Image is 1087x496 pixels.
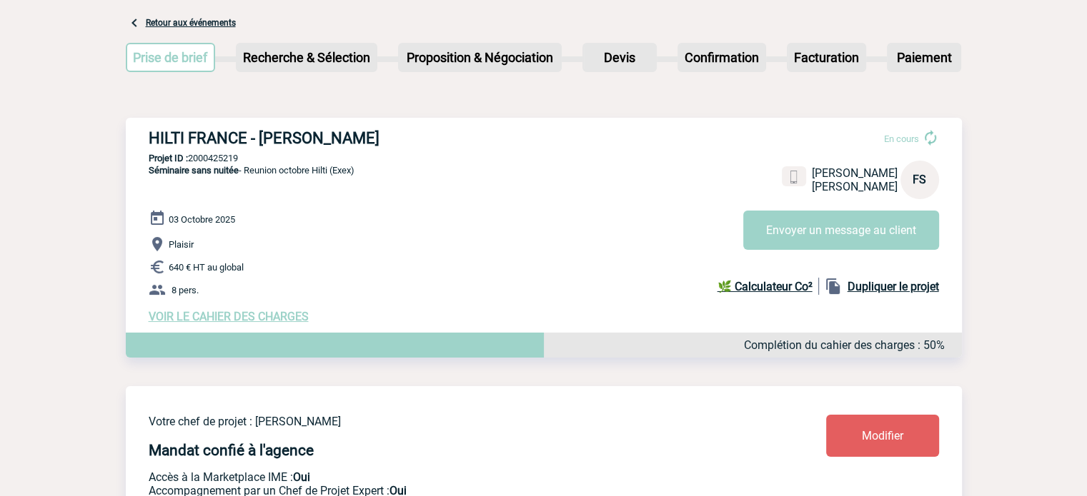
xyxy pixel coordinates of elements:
[718,280,813,293] b: 🌿 Calculateur Co²
[679,44,765,71] p: Confirmation
[149,129,577,147] h3: HILTI FRANCE - [PERSON_NAME]
[126,153,962,163] p: 2000425219
[149,470,742,484] p: Accès à la Marketplace IME :
[172,285,199,295] span: 8 pers.
[127,44,214,71] p: Prise de brief
[149,442,314,459] h4: Mandat confié à l'agence
[913,173,926,186] span: FS
[788,171,800,183] img: portable.png
[862,429,903,442] span: Modifier
[293,470,310,484] b: Oui
[169,214,235,225] span: 03 Octobre 2025
[169,239,194,250] span: Plaisir
[149,153,188,163] b: Projet ID :
[169,262,244,273] span: 640 € HT au global
[149,415,742,428] p: Votre chef de projet : [PERSON_NAME]
[812,180,898,193] span: [PERSON_NAME]
[149,165,354,176] span: - Reunion octobre Hilti (Exex)
[237,44,376,71] p: Recherche & Sélection
[812,166,898,180] span: [PERSON_NAME]
[584,44,655,71] p: Devis
[884,133,919,144] span: En cours
[718,278,819,295] a: 🌿 Calculateur Co²
[743,211,939,250] button: Envoyer un message au client
[399,44,560,71] p: Proposition & Négociation
[149,310,309,323] a: VOIR LE CAHIER DES CHARGES
[888,44,960,71] p: Paiement
[149,165,239,176] span: Séminaire sans nuitée
[825,278,842,295] img: file_copy-black-24dp.png
[146,18,236,28] a: Retour aux événements
[788,44,865,71] p: Facturation
[848,280,939,293] b: Dupliquer le projet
